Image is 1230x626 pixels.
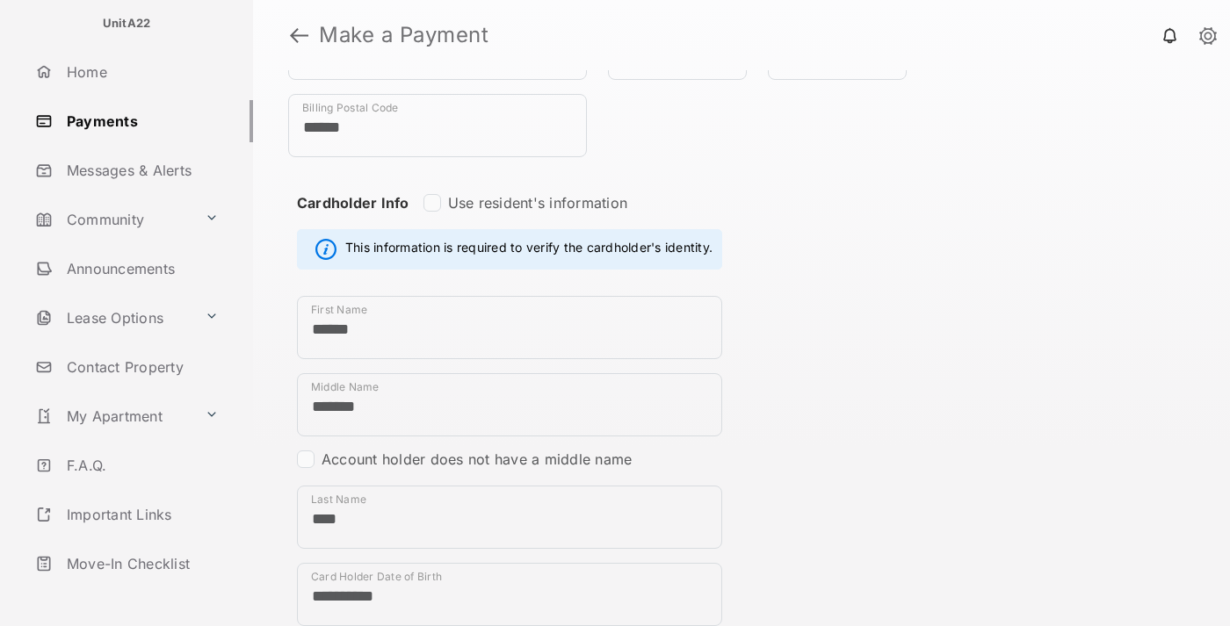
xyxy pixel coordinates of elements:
[103,15,151,32] p: UnitA22
[28,444,253,486] a: F.A.Q.
[28,248,253,290] a: Announcements
[28,543,253,585] a: Move-In Checklist
[319,25,488,46] strong: Make a Payment
[28,297,198,339] a: Lease Options
[345,239,713,260] span: This information is required to verify the cardholder's identity.
[28,493,226,536] a: Important Links
[28,51,253,93] a: Home
[448,194,627,212] label: Use resident's information
[28,346,253,388] a: Contact Property
[28,100,253,142] a: Payments
[28,198,198,241] a: Community
[28,395,198,437] a: My Apartment
[322,450,632,468] label: Account holder does not have a middle name
[28,149,253,191] a: Messages & Alerts
[297,194,409,243] strong: Cardholder Info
